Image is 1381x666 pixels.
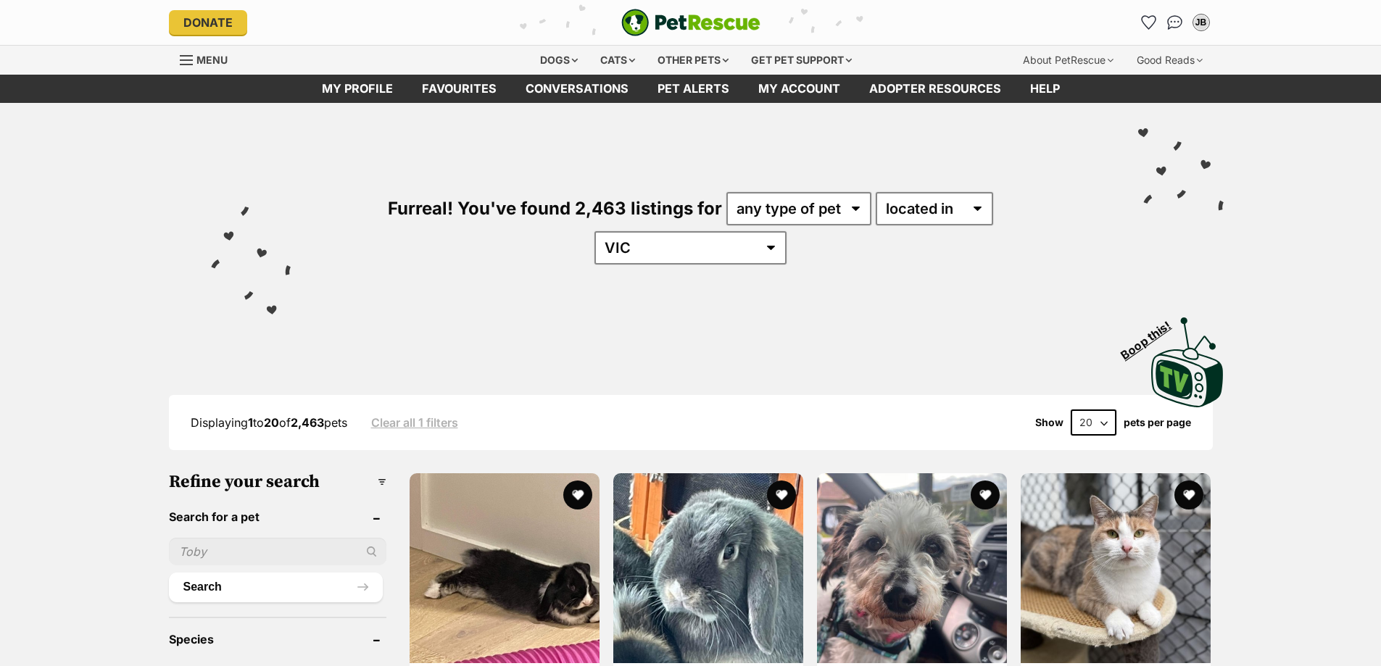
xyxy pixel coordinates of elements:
[307,75,407,103] a: My profile
[180,46,238,72] a: Menu
[971,480,1000,509] button: favourite
[169,472,386,492] h3: Refine your search
[1124,417,1191,428] label: pets per page
[1167,15,1182,30] img: chat-41dd97257d64d25036548639549fe6c8038ab92f7586957e7f3b1b290dea8141.svg
[1151,304,1224,410] a: Boop this!
[191,415,347,430] span: Displaying to of pets
[1127,46,1213,75] div: Good Reads
[744,75,855,103] a: My account
[1190,11,1213,34] button: My account
[169,10,247,35] a: Donate
[1016,75,1074,103] a: Help
[1035,417,1063,428] span: Show
[530,46,588,75] div: Dogs
[169,633,386,646] header: Species
[1151,317,1224,407] img: PetRescue TV logo
[1013,46,1124,75] div: About PetRescue
[291,415,324,430] strong: 2,463
[1194,15,1208,30] div: JB
[1021,473,1211,663] img: Marbles - Domestic Short Hair (DSH) Cat
[511,75,643,103] a: conversations
[643,75,744,103] a: Pet alerts
[371,416,458,429] a: Clear all 1 filters
[621,9,760,36] img: logo-e224e6f780fb5917bec1dbf3a21bbac754714ae5b6737aabdf751b685950b380.svg
[647,46,739,75] div: Other pets
[590,46,645,75] div: Cats
[767,480,796,509] button: favourite
[169,573,383,602] button: Search
[264,415,279,430] strong: 20
[196,54,228,66] span: Menu
[563,480,592,509] button: favourite
[1118,309,1185,362] span: Boop this!
[410,473,600,663] img: Doja - Mini Lop Rabbit
[1175,480,1204,509] button: favourite
[855,75,1016,103] a: Adopter resources
[169,510,386,523] header: Search for a pet
[613,473,803,663] img: Daya - Mini Lop Rabbit
[621,9,760,36] a: PetRescue
[407,75,511,103] a: Favourites
[169,538,386,565] input: Toby
[388,198,722,219] span: Furreal! You've found 2,463 listings for
[741,46,862,75] div: Get pet support
[248,415,253,430] strong: 1
[1137,11,1161,34] a: Favourites
[1164,11,1187,34] a: Conversations
[817,473,1007,663] img: Candice - Maltese Dog
[1137,11,1213,34] ul: Account quick links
